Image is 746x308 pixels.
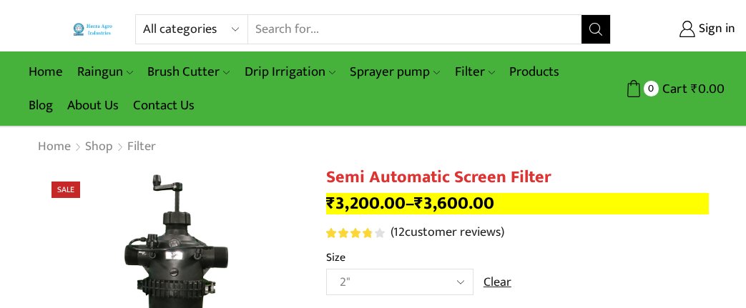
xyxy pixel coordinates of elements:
[659,79,687,99] span: Cart
[502,55,566,89] a: Products
[326,228,384,238] div: Rated 3.92 out of 5
[326,249,345,266] label: Size
[343,55,447,89] a: Sprayer pump
[70,55,140,89] a: Raingun
[691,78,698,100] span: ₹
[326,228,372,238] span: Rated out of 5 based on customer ratings
[84,138,114,157] a: Shop
[326,167,710,188] h1: Semi Automatic Screen Filter
[326,189,335,218] span: ₹
[37,138,72,157] a: Home
[448,55,502,89] a: Filter
[37,138,157,157] nav: Breadcrumb
[625,76,725,102] a: 0 Cart ₹0.00
[127,138,157,157] a: Filter
[21,89,60,122] a: Blog
[391,224,504,242] a: (12customer reviews)
[632,16,735,42] a: Sign in
[644,81,659,96] span: 0
[326,228,387,238] span: 12
[393,222,405,243] span: 12
[484,274,511,292] a: Clear options
[695,20,735,39] span: Sign in
[414,189,494,218] bdi: 3,600.00
[51,182,80,198] span: Sale
[691,78,725,100] bdi: 0.00
[60,89,126,122] a: About Us
[237,55,343,89] a: Drip Irrigation
[326,189,406,218] bdi: 3,200.00
[326,193,710,214] p: –
[581,15,610,44] button: Search button
[248,15,581,44] input: Search for...
[21,55,70,89] a: Home
[140,55,237,89] a: Brush Cutter
[414,189,423,218] span: ₹
[126,89,202,122] a: Contact Us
